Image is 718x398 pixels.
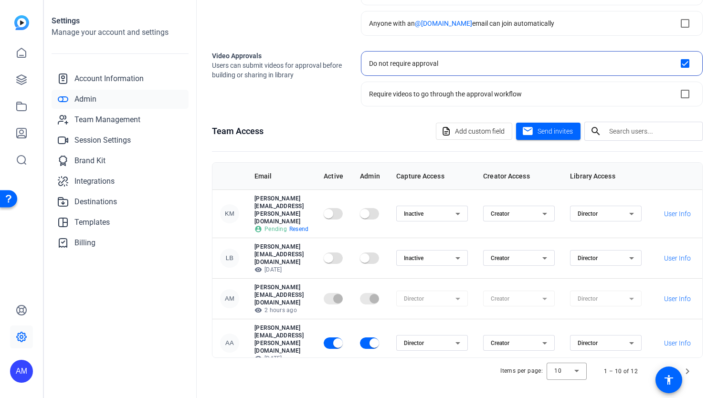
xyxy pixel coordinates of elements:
[264,225,287,233] span: Pending
[254,283,308,306] p: [PERSON_NAME][EMAIL_ADDRESS][DOMAIN_NAME]
[664,209,691,219] span: User Info
[664,294,691,304] span: User Info
[74,135,131,146] span: Session Settings
[212,61,346,80] span: Users can submit videos for approval before building or sharing in library
[415,20,472,27] span: @[DOMAIN_NAME]
[352,163,389,189] th: Admin
[74,217,110,228] span: Templates
[578,340,598,346] span: Director
[254,266,308,273] p: [DATE]
[14,15,29,30] img: blue-gradient.svg
[52,151,189,170] a: Brand Kit
[653,360,676,383] button: Previous page
[500,366,543,376] div: Items per page:
[562,163,649,189] th: Library Access
[657,335,697,352] button: User Info
[491,340,509,346] span: Creator
[52,131,189,150] a: Session Settings
[404,340,424,346] span: Director
[664,253,691,263] span: User Info
[369,59,438,68] div: Do not require approval
[247,163,316,189] th: Email
[369,89,522,99] div: Require videos to go through the approval workflow
[52,90,189,109] a: Admin
[254,355,262,362] mat-icon: visibility
[657,290,697,307] button: User Info
[254,306,262,314] mat-icon: visibility
[578,210,598,217] span: Director
[220,289,239,308] div: AM
[369,19,554,28] div: Anyone with an email can join automatically
[52,27,189,38] h2: Manage your account and settings
[538,126,573,136] span: Send invites
[389,163,475,189] th: Capture Access
[455,122,505,140] span: Add custom field
[254,324,308,355] p: [PERSON_NAME][EMAIL_ADDRESS][PERSON_NAME][DOMAIN_NAME]
[52,192,189,211] a: Destinations
[584,126,607,137] mat-icon: search
[52,110,189,129] a: Team Management
[604,367,638,376] div: 1 – 10 of 12
[74,155,106,167] span: Brand Kit
[657,250,697,267] button: User Info
[676,360,699,383] button: Next page
[404,210,423,217] span: Inactive
[74,176,115,187] span: Integrations
[254,266,262,273] mat-icon: visibility
[578,255,598,262] span: Director
[52,233,189,252] a: Billing
[254,225,262,233] mat-icon: account_circle
[657,205,697,222] button: User Info
[52,172,189,191] a: Integrations
[436,123,512,140] button: Add custom field
[254,306,308,314] p: 2 hours ago
[664,338,691,348] span: User Info
[663,374,675,386] mat-icon: accessibility
[10,360,33,383] div: AM
[289,225,309,233] span: Resend
[52,213,189,232] a: Templates
[52,69,189,88] a: Account Information
[254,243,308,266] p: [PERSON_NAME][EMAIL_ADDRESS][DOMAIN_NAME]
[220,204,239,223] div: KM
[74,237,95,249] span: Billing
[404,255,423,262] span: Inactive
[491,255,509,262] span: Creator
[220,249,239,268] div: LB
[74,196,117,208] span: Destinations
[609,126,695,137] input: Search users...
[316,163,352,189] th: Active
[220,334,239,353] div: AA
[254,355,308,362] p: [DATE]
[212,125,264,138] h1: Team Access
[522,126,534,137] mat-icon: mail
[516,123,581,140] button: Send invites
[475,163,562,189] th: Creator Access
[52,15,189,27] h1: Settings
[74,73,144,84] span: Account Information
[74,114,140,126] span: Team Management
[212,51,346,61] h2: Video Approvals
[254,195,308,225] p: [PERSON_NAME][EMAIL_ADDRESS][PERSON_NAME][DOMAIN_NAME]
[74,94,96,105] span: Admin
[491,210,509,217] span: Creator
